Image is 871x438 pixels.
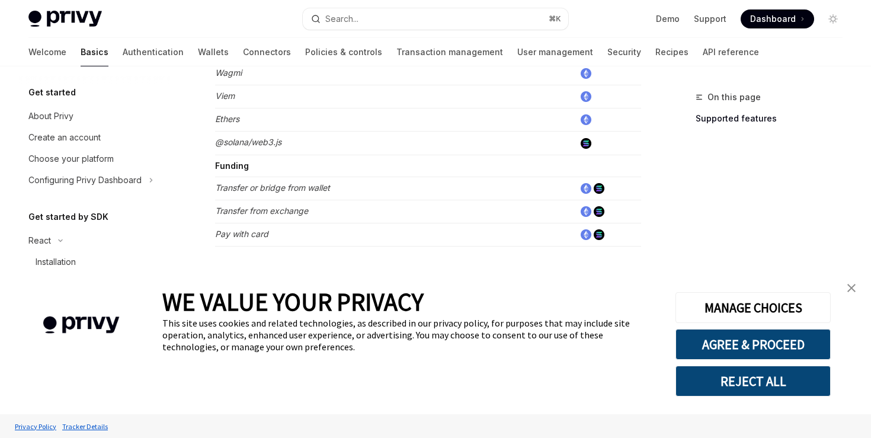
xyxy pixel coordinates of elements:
[36,255,76,269] div: Installation
[581,138,591,149] img: solana.png
[594,229,604,240] img: solana.png
[303,8,568,30] button: Search...⌘K
[549,14,561,24] span: ⌘ K
[581,114,591,125] img: ethereum.png
[847,284,856,292] img: close banner
[28,11,102,27] img: light logo
[325,12,358,26] div: Search...
[703,38,759,66] a: API reference
[840,276,863,300] a: close banner
[824,9,843,28] button: Toggle dark mode
[215,183,330,193] em: Transfer or bridge from wallet
[243,38,291,66] a: Connectors
[215,229,268,239] em: Pay with card
[28,210,108,224] h5: Get started by SDK
[19,127,171,148] a: Create an account
[675,329,831,360] button: AGREE & PROCEED
[123,38,184,66] a: Authentication
[28,173,142,187] div: Configuring Privy Dashboard
[607,38,641,66] a: Security
[215,137,281,147] em: @solana/web3.js
[594,206,604,217] img: solana.png
[741,9,814,28] a: Dashboard
[28,38,66,66] a: Welcome
[19,148,171,170] a: Choose your platform
[198,38,229,66] a: Wallets
[12,416,59,437] a: Privacy Policy
[675,366,831,397] button: REJECT ALL
[750,13,796,25] span: Dashboard
[215,161,249,171] strong: Funding
[707,90,761,104] span: On this page
[396,38,503,66] a: Transaction management
[215,114,239,124] em: Ethers
[28,130,101,145] div: Create an account
[59,416,111,437] a: Tracker Details
[581,206,591,217] img: ethereum.png
[581,68,591,79] img: ethereum.png
[581,183,591,194] img: ethereum.png
[655,38,689,66] a: Recipes
[162,317,658,353] div: This site uses cookies and related technologies, as described in our privacy policy, for purposes...
[215,206,308,216] em: Transfer from exchange
[19,251,171,273] a: Installation
[28,85,76,100] h5: Get started
[81,38,108,66] a: Basics
[581,91,591,102] img: ethereum.png
[694,13,726,25] a: Support
[28,109,73,123] div: About Privy
[656,13,680,25] a: Demo
[28,152,114,166] div: Choose your platform
[696,109,852,128] a: Supported features
[28,234,51,248] div: React
[19,105,171,127] a: About Privy
[581,229,591,240] img: ethereum.png
[675,292,831,323] button: MANAGE CHOICES
[18,299,145,351] img: company logo
[594,183,604,194] img: solana.png
[305,38,382,66] a: Policies & controls
[162,286,424,317] span: WE VALUE YOUR PRIVACY
[517,38,593,66] a: User management
[215,68,242,78] em: Wagmi
[215,91,235,101] em: Viem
